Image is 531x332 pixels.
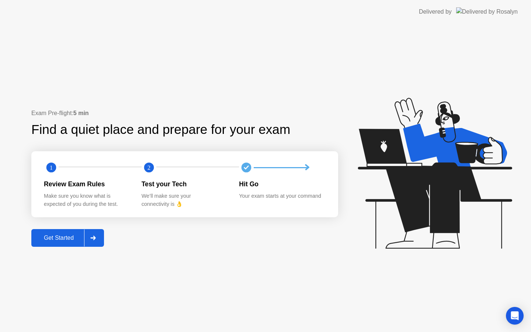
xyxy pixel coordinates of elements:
[419,7,452,16] div: Delivered by
[142,179,228,189] div: Test your Tech
[31,229,104,247] button: Get Started
[239,179,325,189] div: Hit Go
[456,7,518,16] img: Delivered by Rosalyn
[239,192,325,200] div: Your exam starts at your command
[147,164,150,171] text: 2
[31,109,338,118] div: Exam Pre-flight:
[506,307,524,325] div: Open Intercom Messenger
[142,192,228,208] div: We’ll make sure your connectivity is 👌
[31,120,291,139] div: Find a quiet place and prepare for your exam
[44,192,130,208] div: Make sure you know what is expected of you during the test.
[73,110,89,116] b: 5 min
[50,164,53,171] text: 1
[34,235,84,241] div: Get Started
[44,179,130,189] div: Review Exam Rules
